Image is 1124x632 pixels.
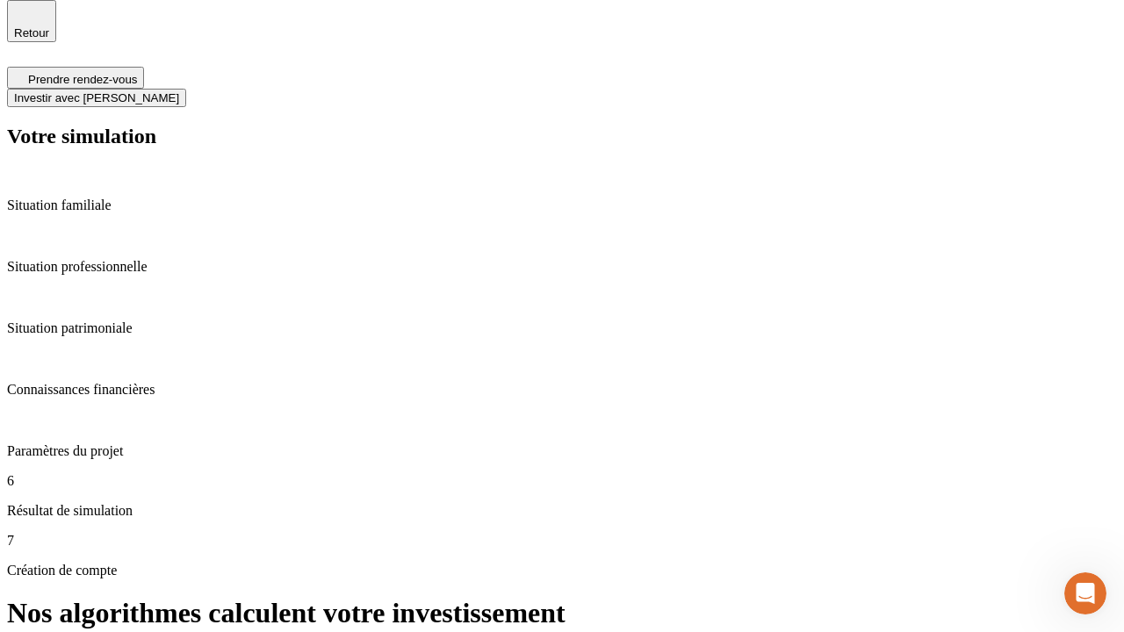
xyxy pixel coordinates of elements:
h2: Votre simulation [7,125,1117,148]
p: 6 [7,473,1117,489]
button: Investir avec [PERSON_NAME] [7,89,186,107]
p: Situation professionnelle [7,259,1117,275]
p: Situation patrimoniale [7,320,1117,336]
p: Situation familiale [7,197,1117,213]
button: Prendre rendez-vous [7,67,144,89]
p: Connaissances financières [7,382,1117,398]
span: Investir avec [PERSON_NAME] [14,91,179,104]
p: Résultat de simulation [7,503,1117,519]
p: Création de compte [7,563,1117,578]
span: Retour [14,26,49,39]
p: Paramètres du projet [7,443,1117,459]
p: 7 [7,533,1117,549]
h1: Nos algorithmes calculent votre investissement [7,597,1117,629]
iframe: Intercom live chat [1064,572,1106,614]
span: Prendre rendez-vous [28,73,137,86]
